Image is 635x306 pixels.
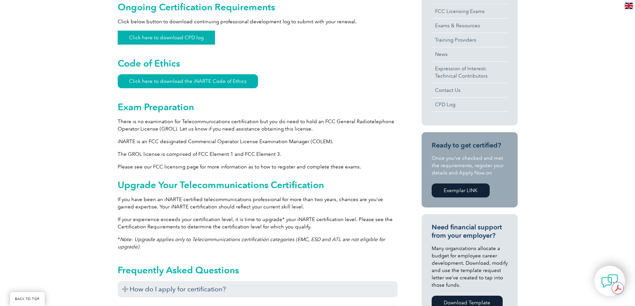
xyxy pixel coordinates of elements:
p: The GROL license is comprised of FCC Element 1 and FCC Element 3. [118,151,398,158]
a: FCC Licensing Exams [432,4,508,18]
p: If you have been an iNARTE certified telecommunications professional for more than two years, cha... [118,196,398,210]
p: There is no examination for Telecommunications certification but you do need to hold an FCC Gener... [118,118,398,133]
a: Click here to download CPD log [118,31,215,45]
p: iNARTE is an FCC designated Commercial Operator License Examination Manager (COLEM). [118,138,398,145]
p: Please see our FCC licensing page for more information as to how to register and complete these e... [118,163,398,170]
h2: Upgrade Your Telecommunications Certification [118,179,398,190]
a: Click here to download the iNARTE Code of Ethics [118,74,258,88]
p: Once you’ve checked and met the requirements, register your details and Apply Now on [432,154,508,176]
a: Exams & Resources [432,19,508,33]
img: en [625,3,633,9]
p: Many organizations allocate a budget for employee career development. Download, modify and use th... [432,245,508,289]
h3: Need financial support from your employer? [432,223,508,240]
a: BACK TO TOP [10,292,45,306]
a: Contact Us [432,83,508,97]
p: If your experience exceeds your certification level, it is time to upgrade* your iNARTE certifica... [118,216,398,230]
h2: Frequently Asked Questions [118,265,398,275]
em: Note: Upgrade applies only to Telecommunications certification categories (EMC, ESD and ATL are n... [118,236,385,250]
a: Training Providers [432,33,508,47]
h2: Exam Preparation [118,102,398,112]
a: Expression of Interest:Technical Contributors [432,62,508,83]
p: Click below button to download continuing professional development log to submit with your renewal. [118,18,398,25]
a: CPD Log [432,98,508,112]
h2: Ongoing Certification Requirements [118,2,398,12]
h3: How do I apply for certification? [118,281,398,297]
h2: Code of Ethics [118,58,398,69]
h3: Ready to get certified? [432,141,508,150]
img: contact-chat.png [601,273,618,289]
a: News [432,47,508,61]
a: Exemplar LINK [432,183,490,197]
